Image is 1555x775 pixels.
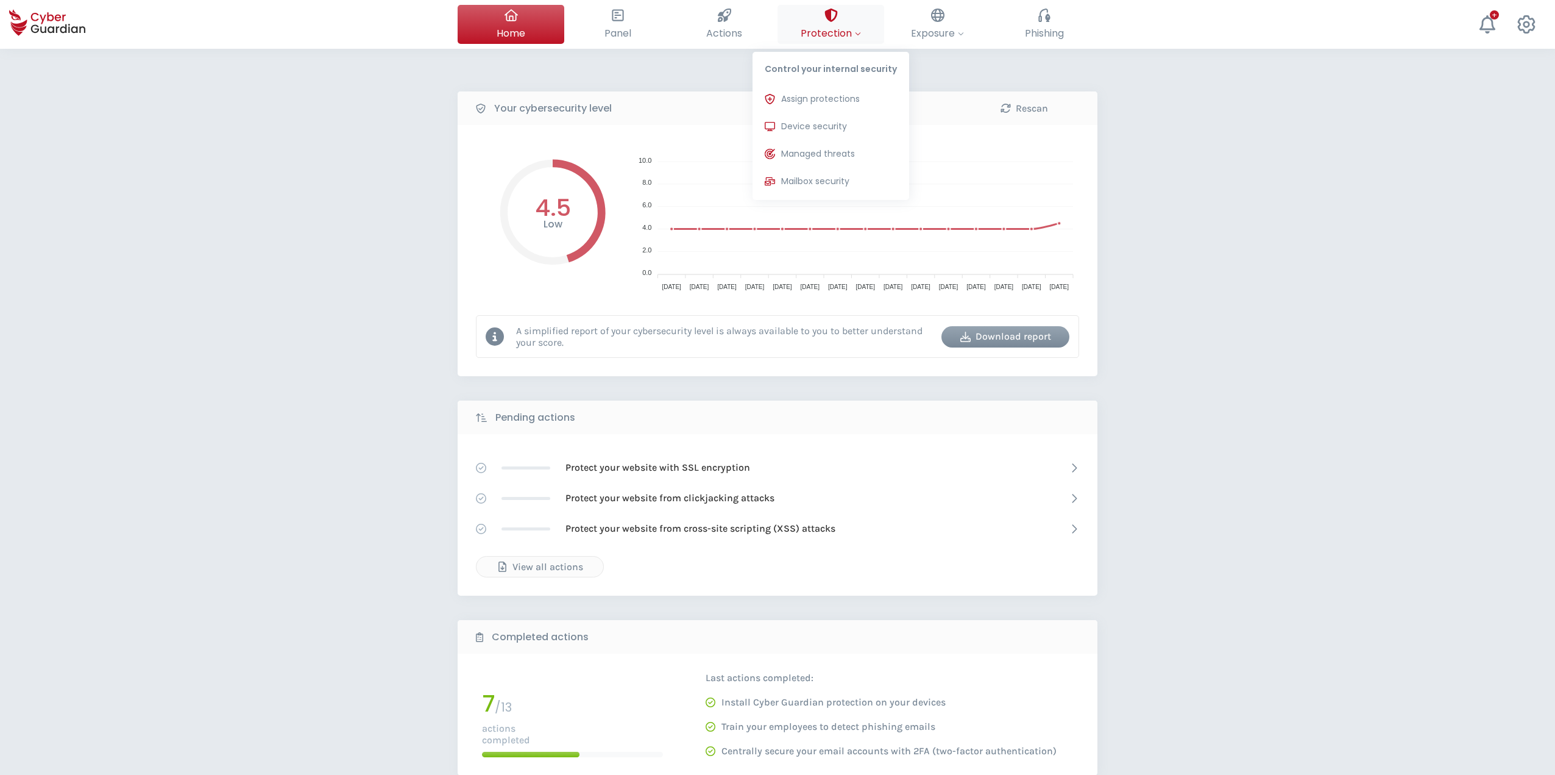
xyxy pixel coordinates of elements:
[939,284,958,290] tspan: [DATE]
[801,26,861,41] span: Protection
[642,201,651,209] tspan: 6.0
[516,325,932,348] p: A simplified report of your cybersecurity level is always available to you to better understand y...
[492,630,589,645] b: Completed actions
[642,246,651,254] tspan: 2.0
[495,410,575,425] b: Pending actions
[565,491,774,505] p: Protect your website from clickjacking attacks
[642,269,651,276] tspan: 0.0
[801,284,820,290] tspan: [DATE]
[941,326,1069,348] button: Download report
[828,284,848,290] tspan: [DATE]
[969,101,1079,116] div: Rescan
[486,560,594,574] div: View all actions
[482,734,663,746] p: completed
[476,556,604,577] button: View all actions
[1022,284,1041,290] tspan: [DATE]
[706,26,742,41] span: Actions
[717,284,737,290] tspan: [DATE]
[911,26,964,41] span: Exposure
[639,157,651,164] tspan: 10.0
[753,87,909,112] button: Assign protections
[721,696,946,709] p: Install Cyber Guardian protection on your devices
[951,329,1060,344] div: Download report
[966,284,986,290] tspan: [DATE]
[884,5,991,44] button: Exposure
[482,692,495,715] h1: 7
[662,284,681,290] tspan: [DATE]
[564,5,671,44] button: Panel
[494,101,612,116] b: Your cybersecurity level
[721,745,1057,757] p: Centrally secure your email accounts with 2FA (two-factor authentication)
[991,5,1097,44] button: Phishing
[642,179,651,186] tspan: 8.0
[884,284,903,290] tspan: [DATE]
[497,26,525,41] span: Home
[706,672,1041,684] p: Last actions completed:
[495,699,512,716] span: / 13
[777,5,884,44] button: ProtectionControl your internal securityAssign protectionsDevice securityManaged threatsMailbox s...
[753,115,909,139] button: Device security
[690,284,709,290] tspan: [DATE]
[745,284,765,290] tspan: [DATE]
[781,120,847,133] span: Device security
[565,461,750,474] p: Protect your website with SSL encryption
[911,284,930,290] tspan: [DATE]
[482,723,663,734] p: actions
[855,284,875,290] tspan: [DATE]
[458,5,564,44] button: Home
[773,284,792,290] tspan: [DATE]
[642,224,651,231] tspan: 4.0
[671,5,777,44] button: Actions
[604,26,631,41] span: Panel
[1025,26,1064,41] span: Phishing
[960,98,1088,119] button: Rescan
[781,148,855,160] span: Managed threats
[1050,284,1069,290] tspan: [DATE]
[721,721,935,733] p: Train your employees to detect phishing emails
[781,175,849,188] span: Mailbox security
[753,142,909,166] button: Managed threats
[994,284,1014,290] tspan: [DATE]
[1490,10,1499,20] div: +
[753,52,909,81] p: Control your internal security
[565,522,835,535] p: Protect your website from cross-site scripting (XSS) attacks
[753,170,909,194] button: Mailbox security
[781,93,860,105] span: Assign protections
